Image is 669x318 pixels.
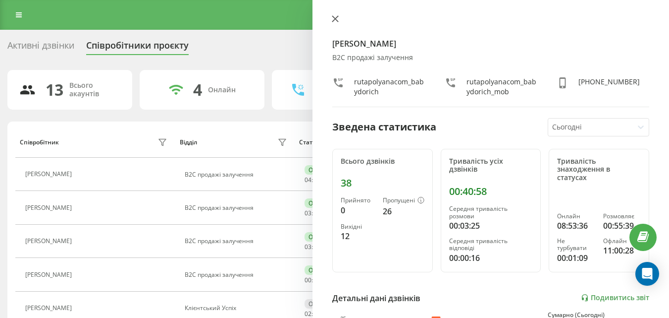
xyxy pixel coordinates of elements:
[341,157,424,166] div: Всього дзвінків
[185,238,289,245] div: B2C продажі залучення
[69,81,120,98] div: Всього акаунтів
[299,139,318,146] div: Статус
[603,213,641,220] div: Розмовляє
[332,120,436,134] div: Зведена статистика
[635,262,659,286] div: Open Intercom Messenger
[185,171,289,178] div: B2C продажі залучення
[383,197,424,205] div: Пропущені
[581,294,649,302] a: Подивитись звіт
[305,210,328,217] div: : :
[449,238,533,252] div: Середня тривалість відповіді
[557,213,595,220] div: Онлайн
[180,139,197,146] div: Відділ
[354,77,425,97] div: rutapolyanacom_babydorich
[383,205,424,217] div: 26
[603,238,641,245] div: Офлайн
[185,271,289,278] div: B2C продажі залучення
[557,252,595,264] div: 00:01:09
[305,277,328,284] div: : :
[341,197,375,204] div: Прийнято
[449,157,533,174] div: Тривалість усіх дзвінків
[305,209,311,217] span: 03
[341,223,375,230] div: Вихідні
[449,220,533,232] div: 00:03:25
[603,220,641,232] div: 00:55:39
[7,40,74,56] div: Активні дзвінки
[305,244,328,251] div: : :
[341,177,424,189] div: 38
[341,204,375,216] div: 0
[208,86,236,94] div: Онлайн
[449,252,533,264] div: 00:00:16
[449,186,533,197] div: 00:40:58
[603,245,641,256] div: 11:00:28
[305,311,328,318] div: : :
[305,310,311,318] span: 02
[332,38,649,50] h4: [PERSON_NAME]
[557,220,595,232] div: 08:53:36
[193,80,202,99] div: 4
[305,232,336,242] div: Онлайн
[332,54,649,62] div: B2C продажі залучення
[20,139,59,146] div: Співробітник
[305,276,311,284] span: 00
[557,157,641,182] div: Тривалість знаходження в статусах
[185,204,289,211] div: B2C продажі залучення
[46,80,63,99] div: 13
[25,305,74,312] div: [PERSON_NAME]
[86,40,189,56] div: Співробітники проєкту
[305,177,328,184] div: : :
[185,305,289,312] div: Клієнтський Успіх
[25,271,74,278] div: [PERSON_NAME]
[25,238,74,245] div: [PERSON_NAME]
[305,243,311,251] span: 03
[25,171,74,178] div: [PERSON_NAME]
[341,230,375,242] div: 12
[305,299,336,309] div: Офлайн
[305,176,311,184] span: 04
[25,204,74,211] div: [PERSON_NAME]
[466,77,537,97] div: rutapolyanacom_babydorich_mob
[305,165,336,175] div: Онлайн
[305,265,336,275] div: Онлайн
[557,238,595,252] div: Не турбувати
[578,77,640,97] div: [PHONE_NUMBER]
[332,292,420,304] div: Детальні дані дзвінків
[449,205,533,220] div: Середня тривалість розмови
[305,198,336,208] div: Онлайн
